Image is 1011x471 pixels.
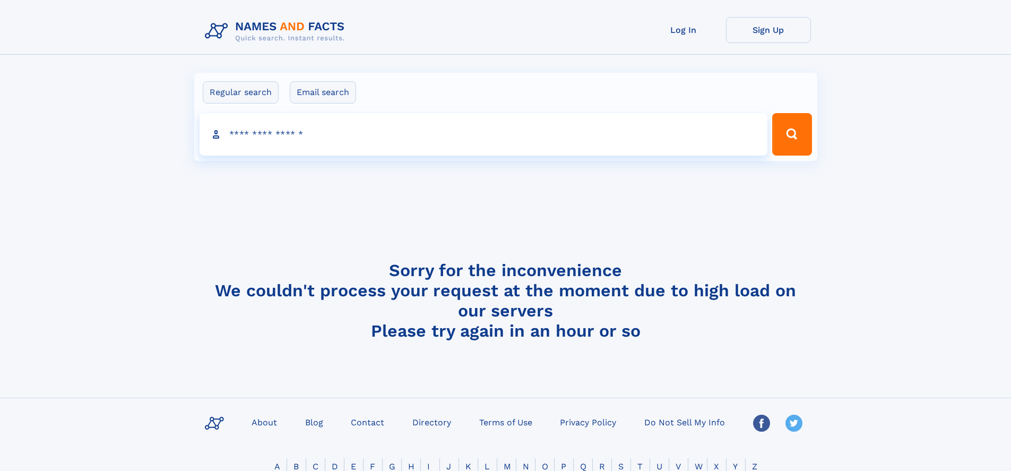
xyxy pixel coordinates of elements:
label: Regular search [203,81,279,104]
a: Terms of Use [475,414,537,430]
img: Twitter [785,415,802,432]
a: About [247,414,281,430]
a: Blog [301,414,327,430]
a: Sign Up [726,17,811,43]
a: Do Not Sell My Info [640,414,729,430]
h4: Sorry for the inconvenience We couldn't process your request at the moment due to high load on ou... [201,260,811,341]
a: Privacy Policy [556,414,620,430]
img: Logo Names and Facts [201,17,353,46]
a: Contact [347,414,388,430]
img: Facebook [753,415,770,432]
button: Search Button [772,113,811,156]
a: Directory [408,414,455,430]
label: Email search [290,81,356,104]
a: Log In [641,17,726,43]
input: search input [200,113,768,156]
